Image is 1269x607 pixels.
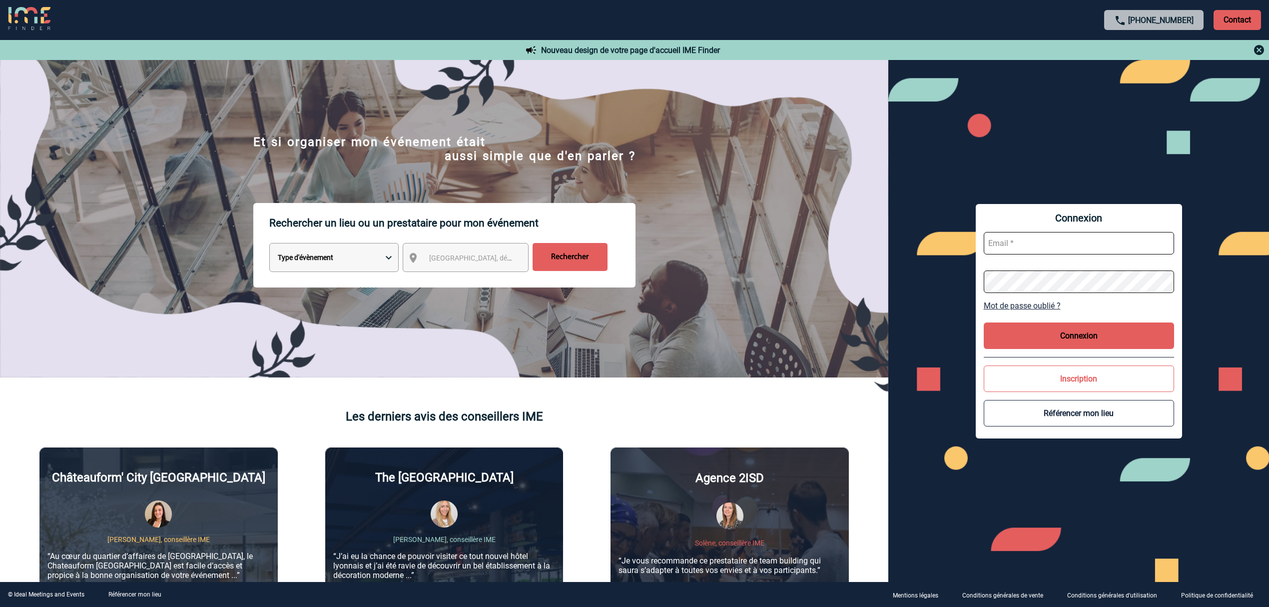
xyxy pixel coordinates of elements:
input: Rechercher [533,243,608,271]
p: Mentions légales [893,592,938,599]
input: Email * [984,232,1174,254]
p: “Au cœur du quartier d’affaires de [GEOGRAPHIC_DATA], le Chateauform [GEOGRAPHIC_DATA] est facile... [47,551,270,580]
a: Référencer mon lieu [108,591,161,598]
p: Conditions générales de vente [962,592,1043,599]
button: Inscription [984,365,1174,392]
span: [GEOGRAPHIC_DATA], département, région... [429,254,568,262]
a: Mot de passe oublié ? [984,301,1174,310]
a: Conditions générales d'utilisation [1059,590,1173,599]
a: [PHONE_NUMBER] [1128,15,1194,25]
p: Rechercher un lieu ou un prestataire pour mon événement [269,203,635,243]
p: “J’ai eu la chance de pouvoir visiter ce tout nouvel hôtel lyonnais et j’ai été ravie de découvri... [333,551,556,580]
div: © Ideal Meetings and Events [8,591,84,598]
img: call-24-px.png [1114,14,1126,26]
a: Conditions générales de vente [954,590,1059,599]
button: Référencer mon lieu [984,400,1174,426]
a: Politique de confidentialité [1173,590,1269,599]
p: Conditions générales d'utilisation [1067,592,1157,599]
p: Contact [1214,10,1261,30]
a: Mentions légales [885,590,954,599]
button: Connexion [984,322,1174,349]
p: “Je vous recommande ce prestataire de team building qui saura s’adapter à toutes vos envies et à ... [619,556,841,575]
p: Politique de confidentialité [1181,592,1253,599]
span: Connexion [984,212,1174,224]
